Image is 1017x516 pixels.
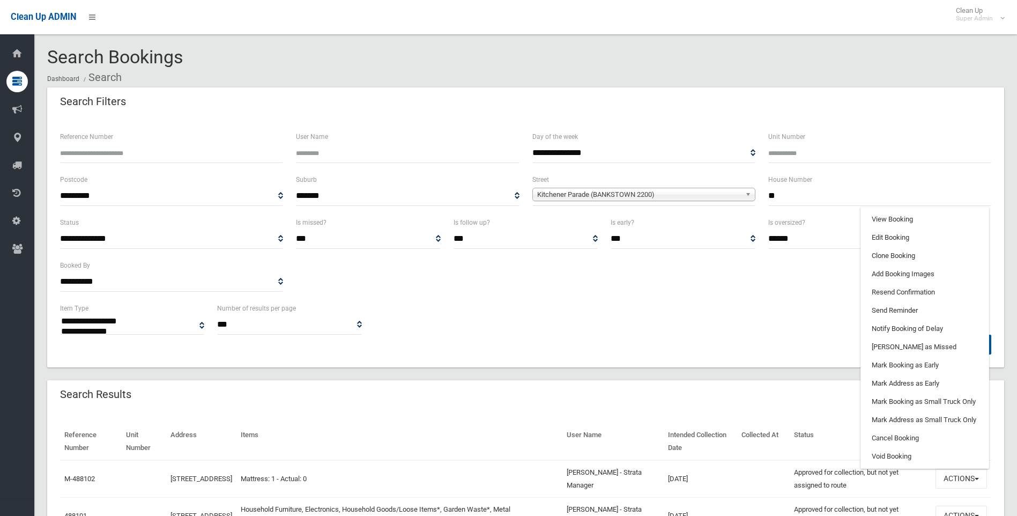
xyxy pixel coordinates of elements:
th: Address [166,423,236,460]
label: Is early? [611,217,634,228]
th: Status [790,423,931,460]
header: Search Results [47,384,144,405]
td: Approved for collection, but not yet assigned to route [790,460,931,498]
a: Mark Address as Early [861,374,989,393]
td: Mattress: 1 - Actual: 0 [236,460,562,498]
label: Item Type [60,303,88,314]
th: Items [236,423,562,460]
a: M-488102 [64,475,95,483]
button: Actions [936,469,987,489]
label: Booked By [60,260,90,271]
a: Mark Booking as Early [861,356,989,374]
a: Void Booking [861,447,989,466]
span: Kitchener Parade (BANKSTOWN 2200) [537,188,741,201]
label: Is follow up? [454,217,490,228]
label: Postcode [60,174,87,186]
a: View Booking [861,210,989,228]
a: Edit Booking [861,228,989,247]
td: [PERSON_NAME] - Strata Manager [562,460,664,498]
span: Search Bookings [47,46,183,68]
a: Cancel Booking [861,429,989,447]
th: Intended Collection Date [664,423,737,460]
label: Suburb [296,174,317,186]
a: Add Booking Images [861,265,989,283]
label: House Number [768,174,812,186]
header: Search Filters [47,91,139,112]
a: Notify Booking of Delay [861,320,989,338]
label: User Name [296,131,328,143]
a: Mark Address as Small Truck Only [861,411,989,429]
th: Collected At [737,423,790,460]
th: Reference Number [60,423,122,460]
label: Is oversized? [768,217,805,228]
label: Number of results per page [217,303,296,314]
label: Street [532,174,549,186]
a: [STREET_ADDRESS] [170,475,232,483]
a: Clone Booking [861,247,989,265]
small: Super Admin [956,14,993,23]
th: Unit Number [122,423,166,460]
label: Unit Number [768,131,805,143]
label: Reference Number [60,131,113,143]
th: User Name [562,423,664,460]
a: Send Reminder [861,301,989,320]
a: [PERSON_NAME] as Missed [861,338,989,356]
label: Is missed? [296,217,326,228]
a: Mark Booking as Small Truck Only [861,393,989,411]
li: Search [81,68,122,87]
span: Clean Up [951,6,1004,23]
span: Clean Up ADMIN [11,12,76,22]
td: [DATE] [664,460,737,498]
label: Status [60,217,79,228]
label: Day of the week [532,131,578,143]
a: Resend Confirmation [861,283,989,301]
a: Dashboard [47,75,79,83]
